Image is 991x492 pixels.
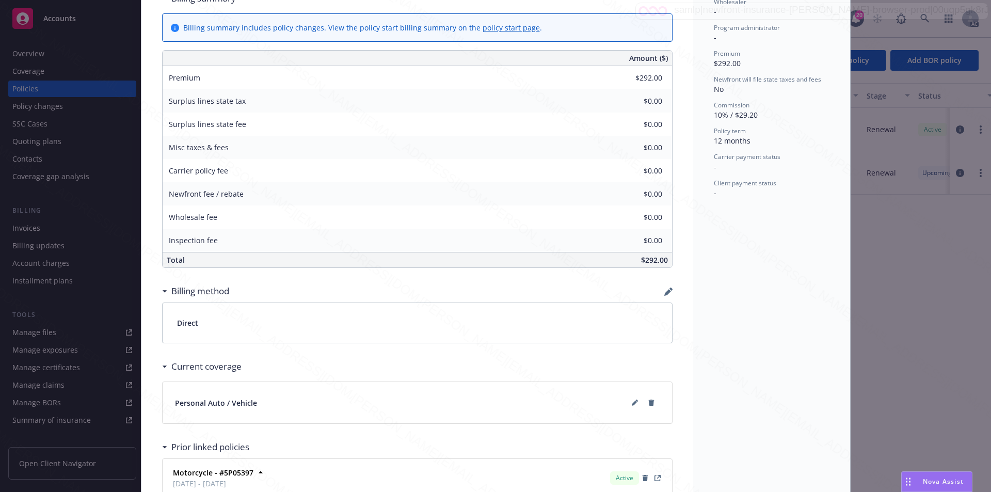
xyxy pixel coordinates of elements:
[641,255,668,265] span: $292.00
[169,189,244,199] span: Newfront fee / rebate
[714,110,758,120] span: 10% / $29.20
[629,53,668,64] span: Amount ($)
[601,117,668,132] input: 0.00
[601,163,668,179] input: 0.00
[171,440,249,454] h3: Prior linked policies
[714,179,776,187] span: Client payment status
[714,162,716,172] span: -
[923,477,964,486] span: Nova Assist
[714,84,724,94] span: No
[601,140,668,155] input: 0.00
[162,360,242,373] div: Current coverage
[169,212,217,222] span: Wholesale fee
[169,73,200,83] span: Premium
[901,471,972,492] button: Nova Assist
[173,478,253,489] span: [DATE] - [DATE]
[714,7,716,17] span: -
[714,136,750,146] span: 12 months
[483,23,540,33] a: policy start page
[171,284,229,298] h3: Billing method
[714,188,716,198] span: -
[714,126,746,135] span: Policy term
[714,33,716,42] span: -
[714,58,741,68] span: $292.00
[601,93,668,109] input: 0.00
[714,101,749,109] span: Commission
[169,96,246,106] span: Surplus lines state tax
[162,440,249,454] div: Prior linked policies
[902,472,915,491] div: Drag to move
[169,142,229,152] span: Misc taxes & fees
[601,210,668,225] input: 0.00
[714,75,821,84] span: Newfront will file state taxes and fees
[601,70,668,86] input: 0.00
[173,468,253,478] strong: Motorcycle - #5P05397
[163,303,672,343] div: Direct
[614,473,635,483] span: Active
[169,166,228,176] span: Carrier policy fee
[183,22,542,33] div: Billing summary includes policy changes. View the policy start billing summary on the .
[175,398,257,408] span: Personal Auto / Vehicle
[171,360,242,373] h3: Current coverage
[714,152,780,161] span: Carrier payment status
[162,284,229,298] div: Billing method
[601,186,668,202] input: 0.00
[601,233,668,248] input: 0.00
[714,49,740,58] span: Premium
[714,23,780,32] span: Program administrator
[169,119,246,129] span: Surplus lines state fee
[167,255,185,265] span: Total
[651,472,664,484] a: View Policy
[169,235,218,245] span: Inspection fee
